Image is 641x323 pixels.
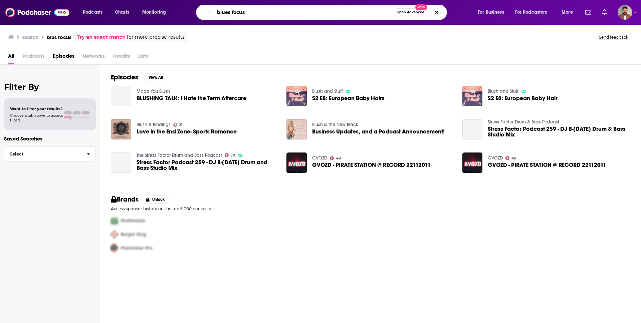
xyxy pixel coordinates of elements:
button: View All [144,73,168,81]
a: GVOZD - PIRATE STATION @ RECORD 22112011 [312,162,431,168]
div: Search podcasts, credits, & more... [202,5,453,20]
a: S2 E8: European Baby Hairs [312,95,385,101]
a: GVOZD [488,155,503,161]
a: 49 [330,156,341,160]
a: Stress Factor Drum & Bass Podcast [488,119,559,125]
button: Open AdvancedNew [394,8,427,16]
span: Podcasts [22,51,45,64]
span: For Business [478,8,504,17]
a: Blush is the New Black [312,122,358,127]
h3: blus focus [47,34,71,40]
p: Saved Searches [4,135,96,142]
a: Show notifications dropdown [583,7,594,18]
a: The Stress Factor Drum and Bass Podcast [137,152,222,158]
img: User Profile [618,5,632,20]
a: GVOZD - PIRATE STATION @ RECORD 22112011 [488,162,606,168]
a: 50 [225,153,235,157]
a: Love in the End Zone- Sports Romance [137,129,237,134]
a: BLUSHING TALK: I Hate the Term Aftercare [111,86,131,106]
img: First Pro Logo [108,214,121,228]
span: Monitoring [142,8,166,17]
span: New [415,4,427,10]
img: S2 E8: European Baby Hairs [286,86,307,106]
span: Open Advanced [397,11,424,14]
button: open menu [557,7,581,18]
img: Business Updates, and a Podcast Announcement! [286,119,307,139]
input: Search podcasts, credits, & more... [214,7,394,18]
a: S2 E8: European Baby Hair [488,95,558,101]
a: Episodes [53,51,74,64]
a: Blush and Stuff [312,88,343,94]
button: open menu [78,7,111,18]
a: Blush and Stuff [488,88,518,94]
span: Choose a tab above to access filters. [10,113,63,122]
span: Logged in as calmonaghan [618,5,632,20]
a: 49 [505,156,516,160]
img: GVOZD - PIRATE STATION @ RECORD 22112011 [462,152,483,173]
span: Networks [82,51,105,64]
img: S2 E8: European Baby Hair [462,86,483,106]
span: Select [4,152,81,156]
button: Send feedback [597,34,630,40]
img: Second Pro Logo [108,228,121,241]
img: Love in the End Zone- Sports Romance [111,119,131,139]
h2: Episodes [111,73,138,81]
button: Select [4,146,96,161]
a: Charts [111,7,133,18]
a: BLUSHING TALK: I Hate the Term Aftercare [137,95,246,101]
span: Lists [138,51,148,64]
button: open menu [511,7,557,18]
img: Podchaser - Follow, Share and Rate Podcasts [5,6,69,19]
span: Podcasts [83,8,102,17]
a: Made You Blush [137,88,170,94]
span: McDonalds [121,218,145,224]
span: 49 [511,157,516,160]
a: EpisodesView All [111,73,168,81]
img: Third Pro Logo [108,241,121,255]
a: All [8,51,14,64]
span: Want to filter your results? [10,106,63,111]
p: Access sponsor history on the top 5,000 podcasts. [111,206,630,211]
span: For Podcasters [515,8,547,17]
a: Stress Factor Podcast 259 - DJ B-12 - August 2020 Drum & Bass Studio Mix [462,119,483,139]
a: Stress Factor Podcast 259 - DJ B-12 - August 2020 Drum and Bass Studio Mix [111,152,131,173]
button: open menu [473,7,512,18]
h3: Search [22,34,39,40]
span: 49 [336,157,341,160]
span: 50 [230,154,235,157]
span: Credits [113,51,130,64]
span: Charts [115,8,129,17]
span: for more precise results [127,33,185,41]
a: Business Updates, and a Podcast Announcement! [312,129,445,134]
button: Show profile menu [618,5,632,20]
a: Blush & Bindings [137,122,171,127]
span: Podchaser Pro [121,245,152,251]
span: More [562,8,573,17]
span: Stress Factor Podcast 259 - DJ B-[DATE] Drum and Bass Studio Mix [137,159,279,171]
a: Stress Factor Podcast 259 - DJ B-12 - August 2020 Drum & Bass Studio Mix [488,126,630,137]
a: 21 [173,123,183,127]
span: Burger King [121,232,146,237]
img: GVOZD - PIRATE STATION @ RECORD 22112011 [286,152,307,173]
button: open menu [138,7,175,18]
h2: Brands [111,195,139,204]
a: Show notifications dropdown [599,7,610,18]
a: Stress Factor Podcast 259 - DJ B-12 - August 2020 Drum and Bass Studio Mix [137,159,279,171]
a: Try an exact match [77,33,126,41]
